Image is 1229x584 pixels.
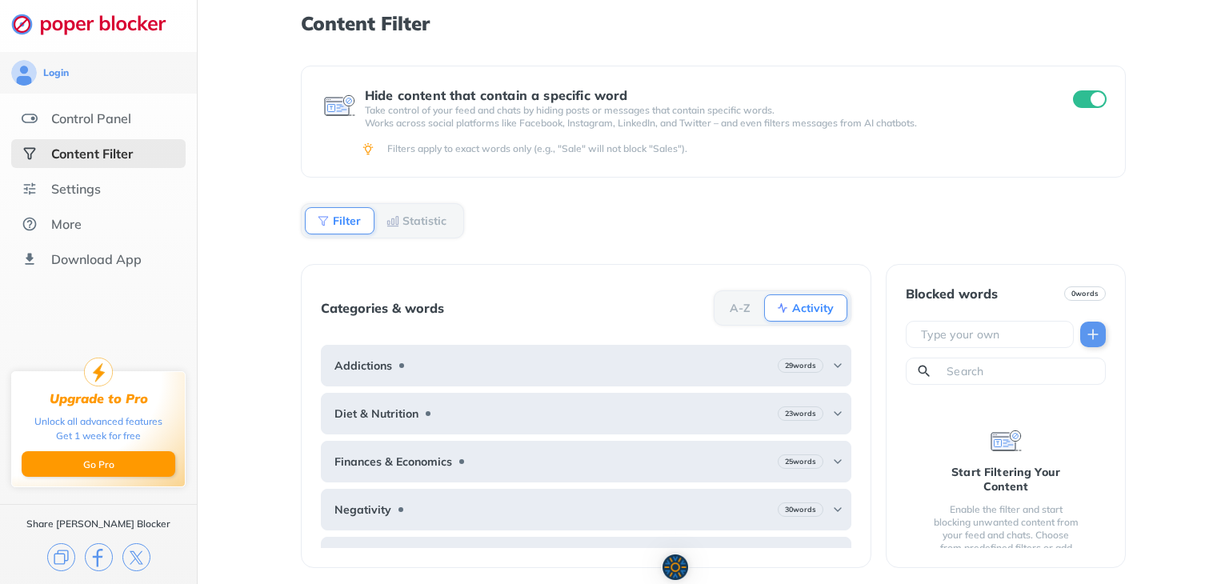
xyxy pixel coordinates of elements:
p: Take control of your feed and chats by hiding posts or messages that contain specific words. [365,104,1044,117]
input: Type your own [919,326,1067,342]
img: facebook.svg [85,543,113,571]
div: Login [43,66,69,79]
img: social-selected.svg [22,146,38,162]
b: A-Z [730,303,751,313]
img: x.svg [122,543,150,571]
div: Share [PERSON_NAME] Blocker [26,518,170,530]
img: about.svg [22,216,38,232]
b: Negativity [334,503,391,516]
b: Filter [333,216,361,226]
b: 25 words [785,456,816,467]
div: Upgrade to Pro [50,391,148,406]
img: Activity [776,302,789,314]
div: More [51,216,82,232]
b: Statistic [402,216,446,226]
div: Unlock all advanced features [34,414,162,429]
div: Filters apply to exact words only (e.g., "Sale" will not block "Sales"). [387,142,1103,155]
img: download-app.svg [22,251,38,267]
b: Finances & Economics [334,455,452,468]
img: avatar.svg [11,60,37,86]
div: Categories & words [321,301,444,315]
img: copy.svg [47,543,75,571]
img: logo-webpage.svg [11,13,183,35]
img: settings.svg [22,181,38,197]
div: Hide content that contain a specific word [365,88,1044,102]
div: Control Panel [51,110,131,126]
img: features.svg [22,110,38,126]
div: Content Filter [51,146,133,162]
div: Blocked words [906,286,998,301]
b: 29 words [785,360,816,371]
b: 30 words [785,504,816,515]
img: Filter [317,214,330,227]
h1: Content Filter [301,13,1126,34]
div: Download App [51,251,142,267]
button: Go Pro [22,451,175,477]
b: Activity [792,303,834,313]
div: Settings [51,181,101,197]
input: Search [945,363,1099,379]
p: Works across social platforms like Facebook, Instagram, LinkedIn, and Twitter – and even filters ... [365,117,1044,130]
img: Statistic [386,214,399,227]
div: Enable the filter and start blocking unwanted content from your feed and chats. Choose from prede... [931,503,1080,567]
b: Addictions [334,359,392,372]
b: Diet & Nutrition [334,407,418,420]
b: 23 words [785,408,816,419]
div: Get 1 week for free [56,429,141,443]
b: 0 words [1071,288,1099,299]
img: upgrade-to-pro.svg [84,358,113,386]
div: Start Filtering Your Content [931,465,1080,494]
